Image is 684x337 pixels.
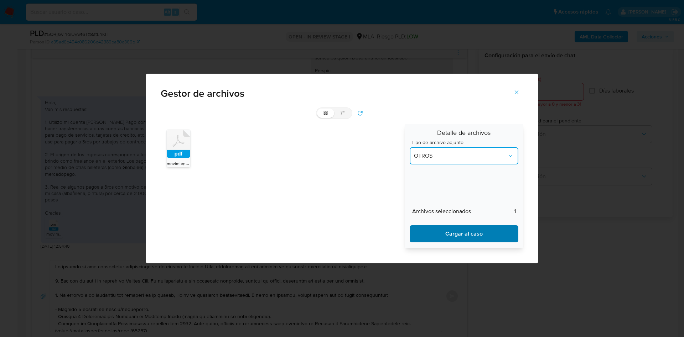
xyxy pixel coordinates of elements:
[352,107,368,119] button: refresh
[166,130,191,167] div: pdfmovimientos-20-08-2025-global66.pdf
[161,89,523,99] span: Gestor de archivos
[411,140,520,145] span: Tipo de archivo adjunto
[414,152,507,159] span: OTROS
[504,84,529,101] button: Cerrar
[419,226,509,242] span: Cargar al caso
[410,225,518,242] button: Descargar
[410,147,518,164] button: document types
[412,208,471,215] span: Archivos seleccionados
[167,160,241,167] span: movimientos-20-08-2025-global66.pdf
[410,129,518,140] span: Detalle de archivos
[514,208,516,215] span: 1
